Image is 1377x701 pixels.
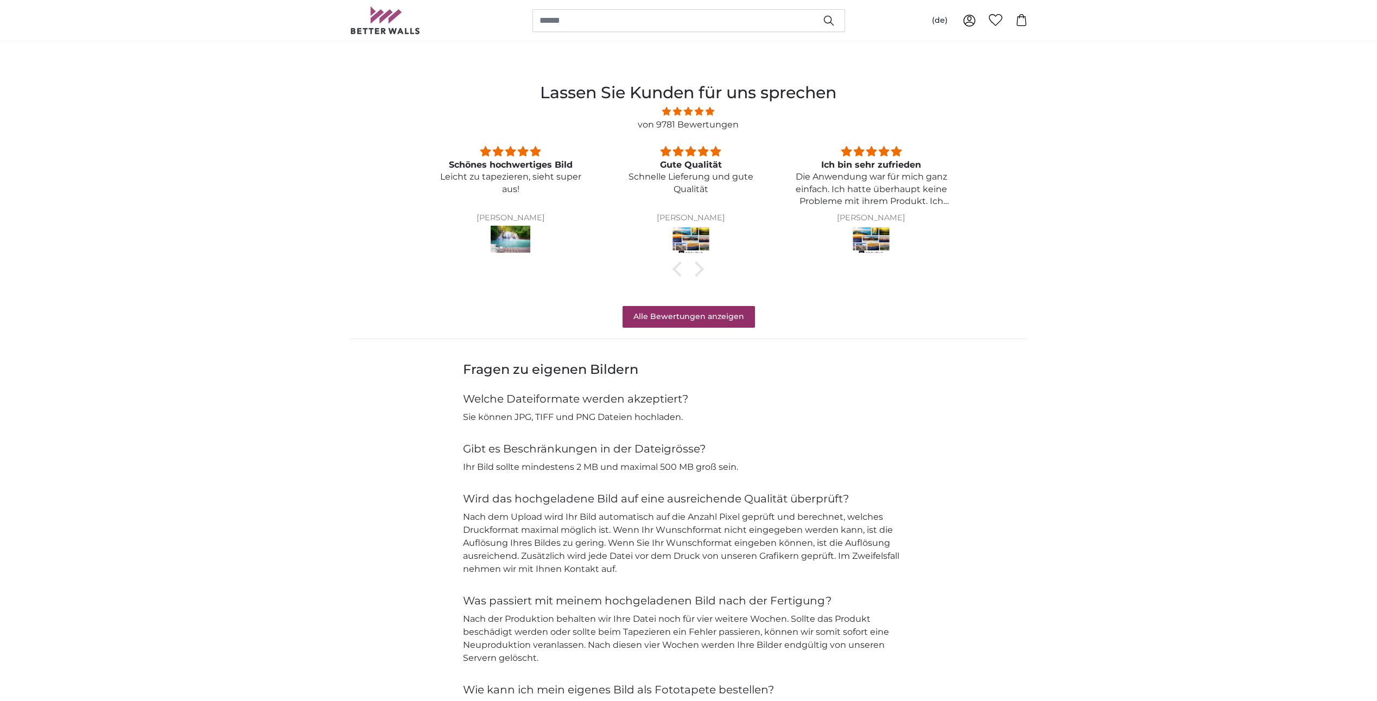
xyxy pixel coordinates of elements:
div: 5 stars [614,144,768,159]
div: 5 stars [794,144,948,159]
a: Alle Bewertungen anzeigen [623,306,755,328]
span: 4.81 stars [417,105,959,118]
h3: Fragen zu eigenen Bildern [463,361,915,378]
img: Stockfoto [851,226,891,256]
h4: Wird das hochgeladene Bild auf eine ausreichende Qualität überprüft? [463,491,915,506]
div: Schönes hochwertiges Bild [433,159,587,171]
p: Nach dem Upload wird Ihr Bild automatisch auf die Anzahl Pixel geprüft und berechnet, welches Dru... [463,511,915,576]
p: Schnelle Lieferung und gute Qualität [614,171,768,195]
div: 5 stars [433,144,587,159]
p: Die Anwendung war für mich ganz einfach. Ich hatte überhaupt keine Probleme mit ihrem Produkt. Ic... [794,171,948,207]
div: Gute Qualität [614,159,768,171]
div: Ich bin sehr zufrieden [794,159,948,171]
h4: Was passiert mit meinem hochgeladenen Bild nach der Fertigung? [463,593,915,608]
div: [PERSON_NAME] [433,214,587,222]
p: Nach der Produktion behalten wir Ihre Datei noch für vier weitere Wochen. Sollte das Produkt besc... [463,613,915,665]
div: [PERSON_NAME] [794,214,948,222]
h2: Lassen Sie Kunden für uns sprechen [417,80,959,105]
a: von 9781 Bewertungen [638,119,739,130]
h4: Welche Dateiformate werden akzeptiert? [463,391,915,406]
div: [PERSON_NAME] [614,214,768,222]
img: Stockfoto [671,226,711,256]
h4: Wie kann ich mein eigenes Bild als Fototapete bestellen? [463,682,915,697]
p: Leicht zu tapezieren, sieht super aus! [433,171,587,195]
p: Ihr Bild sollte mindestens 2 MB und maximal 500 MB groß sein. [463,461,915,474]
p: Sie können JPG, TIFF und PNG Dateien hochladen. [463,411,915,424]
img: Fototapete Terrasse am Wasserfall [491,226,531,256]
button: (de) [923,11,956,30]
img: Betterwalls [350,7,421,34]
h4: Gibt es Beschränkungen in der Dateigrösse? [463,441,915,456]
